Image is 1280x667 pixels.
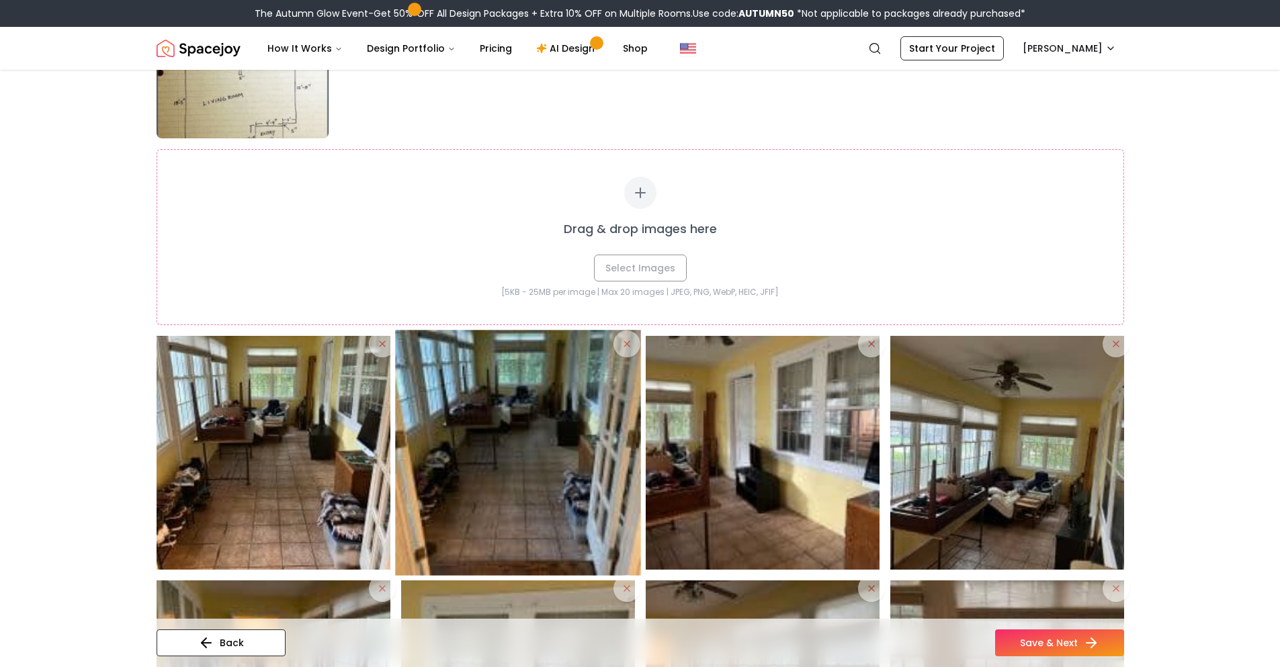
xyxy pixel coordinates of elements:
img: Uploaded [395,330,640,575]
img: Uploaded [890,336,1124,570]
img: Uploaded [646,336,880,570]
button: Design Portfolio [356,35,466,62]
div: The Autumn Glow Event-Get 50% OFF All Design Packages + Extra 10% OFF on Multiple Rooms. [255,7,1025,20]
button: How It Works [257,35,353,62]
a: AI Design [525,35,609,62]
span: Use code: [693,7,794,20]
button: Back [157,629,286,656]
b: AUTUMN50 [738,7,794,20]
img: Spacejoy Logo [157,35,241,62]
nav: Main [257,35,658,62]
img: Guide image [157,9,329,138]
nav: Global [157,27,1124,70]
button: Save & Next [995,629,1124,656]
a: Pricing [469,35,523,62]
a: Start Your Project [900,36,1004,60]
a: Shop [612,35,658,62]
button: [PERSON_NAME] [1015,36,1124,60]
img: Uploaded [157,336,390,570]
img: United States [680,40,696,56]
a: Spacejoy [157,35,241,62]
span: *Not applicable to packages already purchased* [794,7,1025,20]
p: Drag & drop images here [564,220,717,238]
p: [5KB - 25MB per image | Max 20 images | JPEG, PNG, WebP, HEIC, JFIF] [184,287,1097,298]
